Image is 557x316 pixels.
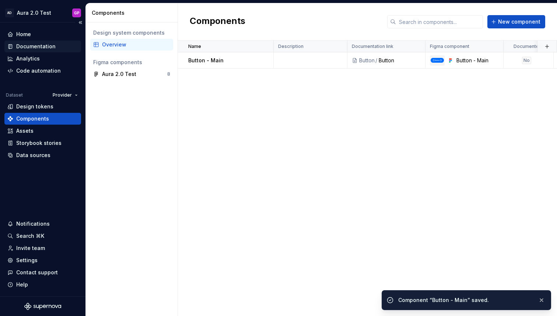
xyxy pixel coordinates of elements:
[17,9,51,17] div: Aura 2.0 Test
[16,269,58,276] div: Contact support
[278,44,304,49] p: Description
[1,5,84,21] button: ADAura 2.0 TestGP
[4,65,81,77] a: Code automation
[16,139,62,147] div: Storybook stories
[74,10,80,16] div: GP
[16,127,34,135] div: Assets
[398,296,532,304] div: Component “Button - Main” saved.
[16,244,45,252] div: Invite team
[522,57,531,64] div: No
[16,43,56,50] div: Documentation
[487,15,545,28] button: New component
[188,44,201,49] p: Name
[379,57,421,64] div: Button
[75,17,85,28] button: Collapse sidebar
[24,303,61,310] svg: Supernova Logo
[93,59,170,66] div: Figma components
[16,31,31,38] div: Home
[359,57,375,64] div: Button
[430,44,469,49] p: Figma component
[4,113,81,125] a: Components
[4,53,81,65] a: Analytics
[53,92,72,98] span: Provider
[16,281,28,288] div: Help
[102,70,136,78] div: Aura 2.0 Test
[4,279,81,291] button: Help
[49,90,81,100] button: Provider
[167,71,170,77] div: 8
[4,218,81,230] button: Notifications
[4,242,81,254] a: Invite team
[16,67,61,74] div: Code automation
[4,254,81,266] a: Settings
[4,267,81,278] button: Contact support
[190,15,245,28] h2: Components
[102,41,170,48] div: Overview
[431,58,444,62] img: Button - Main
[352,44,393,49] p: Documentation link
[16,232,44,240] div: Search ⌘K
[456,57,499,64] div: Button - Main
[4,28,81,40] a: Home
[6,92,23,98] div: Dataset
[90,39,173,51] a: Overview
[90,68,173,80] a: Aura 2.0 Test8
[375,57,379,64] div: /
[498,18,540,25] span: New component
[16,115,49,122] div: Components
[4,230,81,242] button: Search ⌘K
[92,9,175,17] div: Components
[4,149,81,161] a: Data sources
[5,8,14,17] div: AD
[188,57,224,64] p: Button - Main
[4,101,81,112] a: Design tokens
[16,152,50,159] div: Data sources
[93,29,170,37] div: Design system components
[4,41,81,52] a: Documentation
[4,125,81,137] a: Assets
[16,103,53,110] div: Design tokens
[4,137,81,149] a: Storybook stories
[16,55,40,62] div: Analytics
[514,44,542,49] p: Documented
[396,15,483,28] input: Search in components...
[16,257,38,264] div: Settings
[16,220,50,228] div: Notifications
